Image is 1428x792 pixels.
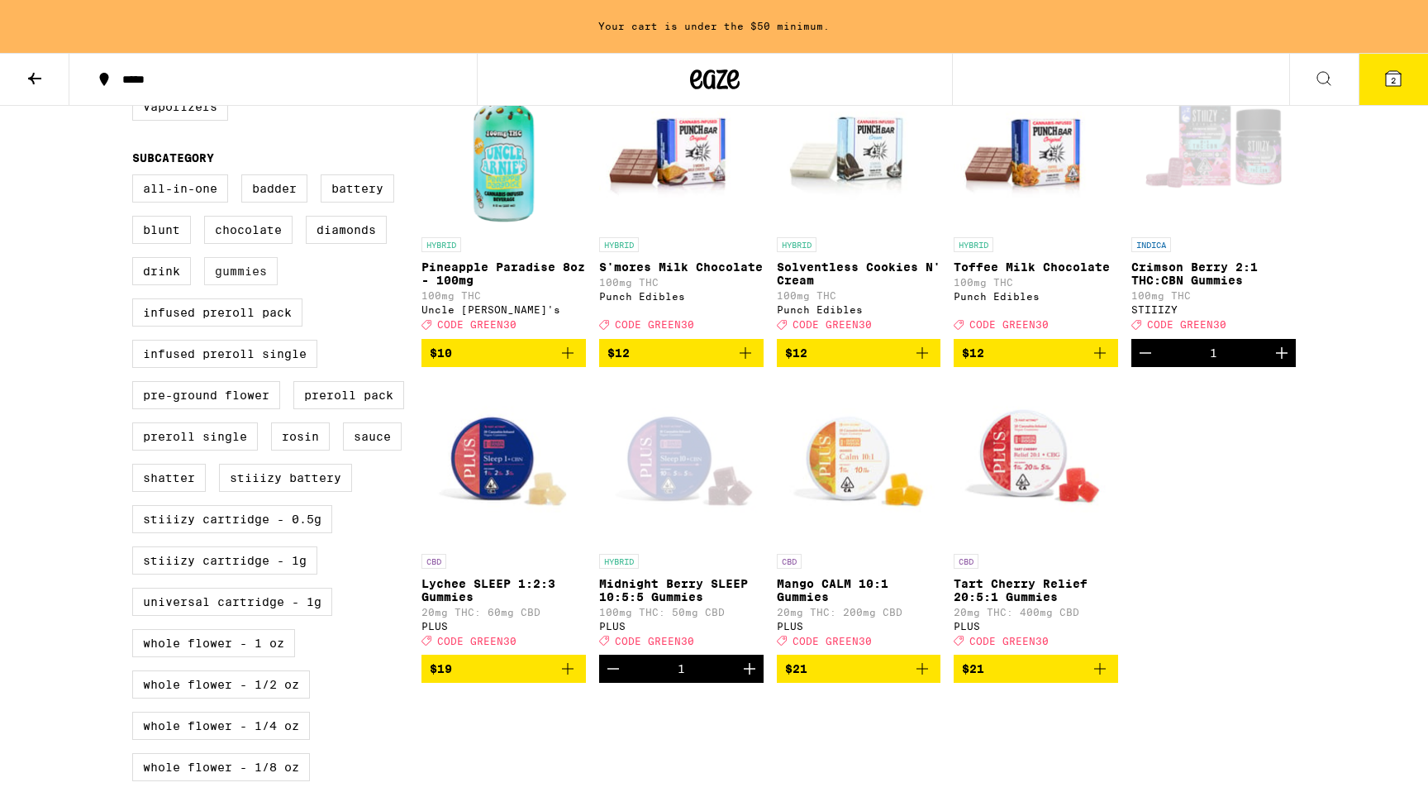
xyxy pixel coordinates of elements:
[421,380,586,546] img: PLUS - Lychee SLEEP 1:2:3 Gummies
[132,216,191,244] label: Blunt
[954,64,1118,338] a: Open page for Toffee Milk Chocolate from Punch Edibles
[954,64,1118,229] img: Punch Edibles - Toffee Milk Chocolate
[132,422,258,451] label: Preroll Single
[421,607,586,618] p: 20mg THC: 60mg CBD
[777,237,816,252] p: HYBRID
[777,655,941,683] button: Add to bag
[430,662,452,675] span: $19
[132,629,295,657] label: Whole Flower - 1 oz
[599,64,764,338] a: Open page for S'mores Milk Chocolate from Punch Edibles
[599,380,764,655] a: Open page for Midnight Berry SLEEP 10:5:5 Gummies from PLUS
[615,320,694,331] span: CODE GREEN30
[437,636,516,646] span: CODE GREEN30
[599,607,764,618] p: 100mg THC: 50mg CBD
[421,237,461,252] p: HYBRID
[1131,237,1171,252] p: INDICA
[10,12,119,25] span: Hi. Need any help?
[777,64,941,229] img: Punch Edibles - Solventless Cookies N' Cream
[132,588,332,616] label: Universal Cartridge - 1g
[321,174,394,203] label: Battery
[421,290,586,301] p: 100mg THC
[599,655,627,683] button: Decrement
[954,554,978,569] p: CBD
[785,662,807,675] span: $21
[599,339,764,367] button: Add to bag
[777,339,941,367] button: Add to bag
[777,380,941,546] img: PLUS - Mango CALM 10:1 Gummies
[421,64,586,338] a: Open page for Pineapple Paradise 8oz - 100mg from Uncle Arnie's
[421,304,586,315] div: Uncle [PERSON_NAME]'s
[793,636,872,646] span: CODE GREEN30
[785,346,807,360] span: $12
[343,422,402,451] label: Sauce
[607,346,630,360] span: $12
[437,320,516,331] span: CODE GREEN30
[1131,260,1296,287] p: Crimson Berry 2:1 THC:CBN Gummies
[1268,339,1296,367] button: Increment
[1131,304,1296,315] div: STIIIZY
[1131,290,1296,301] p: 100mg THC
[1131,64,1296,338] a: Open page for Crimson Berry 2:1 THC:CBN Gummies from STIIIZY
[204,257,278,285] label: Gummies
[599,621,764,632] div: PLUS
[954,655,1118,683] button: Add to bag
[132,546,317,575] label: STIIIZY Cartridge - 1g
[954,380,1118,546] img: PLUS - Tart Cherry Relief 20:5:1 Gummies
[777,577,941,604] p: Mango CALM 10:1 Gummies
[777,260,941,287] p: Solventless Cookies N' Cream
[599,260,764,274] p: S'mores Milk Chocolate
[954,260,1118,274] p: Toffee Milk Chocolate
[954,621,1118,632] div: PLUS
[1210,346,1217,360] div: 1
[599,237,639,252] p: HYBRID
[954,339,1118,367] button: Add to bag
[132,174,228,203] label: All-In-One
[293,381,404,409] label: Preroll Pack
[421,621,586,632] div: PLUS
[735,655,764,683] button: Increment
[1131,339,1159,367] button: Decrement
[132,464,206,492] label: Shatter
[793,320,872,331] span: CODE GREEN30
[599,554,639,569] p: HYBRID
[271,422,330,451] label: Rosin
[777,554,802,569] p: CBD
[1391,75,1396,85] span: 2
[132,298,302,327] label: Infused Preroll Pack
[969,320,1049,331] span: CODE GREEN30
[954,577,1118,604] p: Tart Cherry Relief 20:5:1 Gummies
[132,670,310,699] label: Whole Flower - 1/2 oz
[678,662,685,675] div: 1
[954,291,1118,302] div: Punch Edibles
[962,346,984,360] span: $12
[777,304,941,315] div: Punch Edibles
[421,64,586,229] img: Uncle Arnie's - Pineapple Paradise 8oz - 100mg
[132,505,332,533] label: STIIIZY Cartridge - 0.5g
[954,607,1118,618] p: 20mg THC: 400mg CBD
[1359,54,1428,105] button: 2
[132,381,280,409] label: Pre-ground Flower
[132,151,214,165] legend: Subcategory
[1147,320,1226,331] span: CODE GREEN30
[421,380,586,655] a: Open page for Lychee SLEEP 1:2:3 Gummies from PLUS
[969,636,1049,646] span: CODE GREEN30
[421,577,586,604] p: Lychee SLEEP 1:2:3 Gummies
[777,64,941,338] a: Open page for Solventless Cookies N' Cream from Punch Edibles
[241,174,307,203] label: Badder
[777,380,941,655] a: Open page for Mango CALM 10:1 Gummies from PLUS
[421,339,586,367] button: Add to bag
[599,291,764,302] div: Punch Edibles
[132,257,191,285] label: Drink
[777,290,941,301] p: 100mg THC
[132,753,310,781] label: Whole Flower - 1/8 oz
[777,607,941,618] p: 20mg THC: 200mg CBD
[954,380,1118,655] a: Open page for Tart Cherry Relief 20:5:1 Gummies from PLUS
[599,277,764,288] p: 100mg THC
[421,655,586,683] button: Add to bag
[954,237,993,252] p: HYBRID
[132,712,310,740] label: Whole Flower - 1/4 oz
[219,464,352,492] label: STIIIZY Battery
[599,64,764,229] img: Punch Edibles - S'mores Milk Chocolate
[132,93,228,121] label: Vaporizers
[204,216,293,244] label: Chocolate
